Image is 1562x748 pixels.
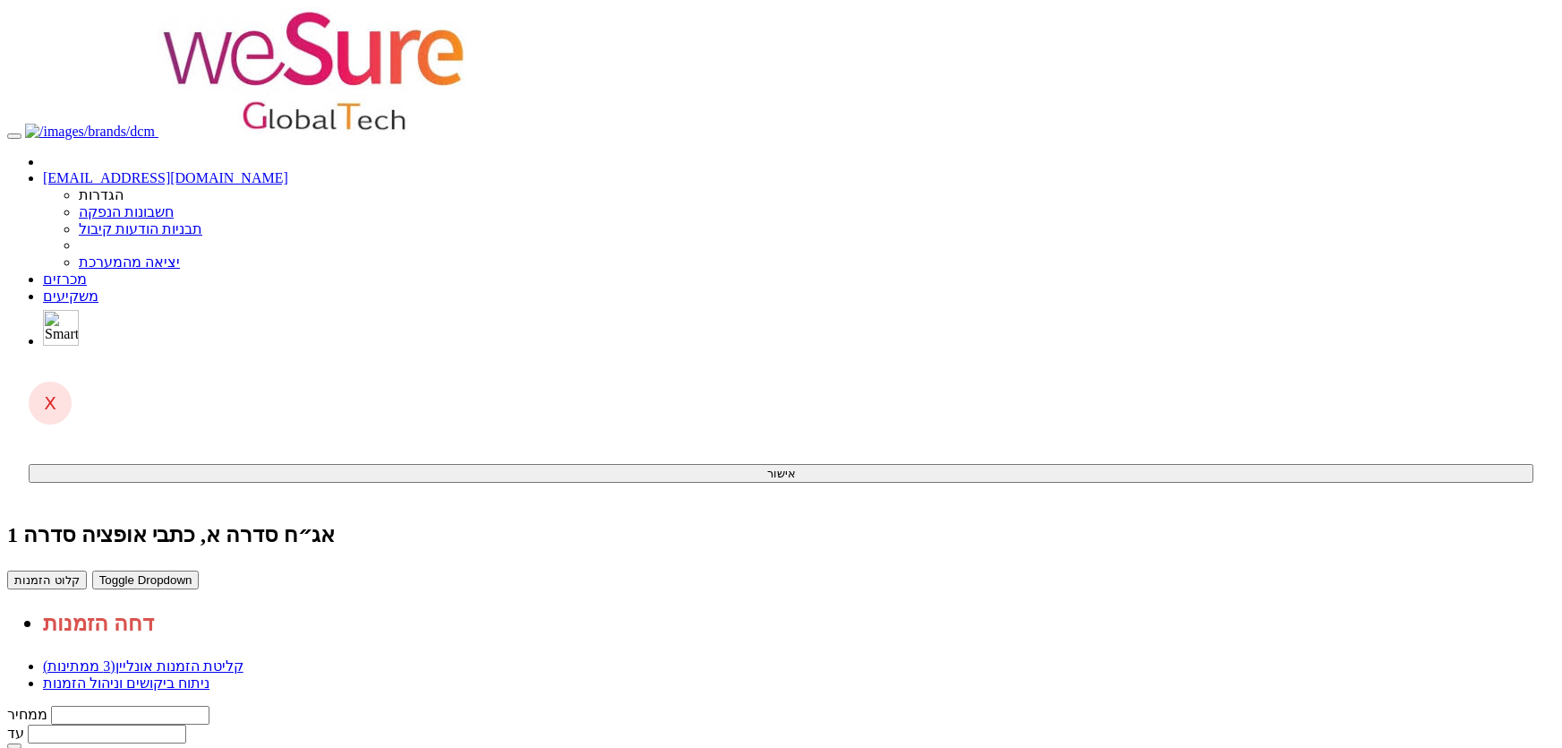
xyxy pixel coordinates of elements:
button: אישור [29,464,1533,483]
span: Toggle Dropdown [99,573,192,587]
img: /images/brands/dcm [25,124,155,140]
label: ממחיר [7,707,47,722]
label: עד [7,726,24,741]
a: דחה הזמנות [43,612,154,635]
img: SmartBull Logo [43,310,79,346]
button: קלוט הזמנות [7,571,87,589]
a: חשבונות הנפקה [79,204,174,219]
button: Toggle Dropdown [92,571,200,589]
a: יציאה מהמערכת [79,254,180,270]
a: מכרזים [43,271,87,287]
span: (3 ממתינות) [43,658,115,674]
div: ווישור גלובלטק בע"מ - אג״ח (סדרה א), כתבי אופציה (סדרה 1) - הנפקה לציבור [7,522,1555,547]
a: ניתוח ביקושים וניהול הזמנות [43,675,209,691]
a: תבניות הודעות קיבול [79,221,202,236]
a: קליטת הזמנות אונליין(3 ממתינות) [43,658,243,674]
span: X [44,392,56,414]
img: Auction Logo [158,7,472,136]
a: [EMAIL_ADDRESS][DOMAIN_NAME] [43,170,288,185]
li: הגדרות [79,186,1555,203]
a: משקיעים [43,288,98,304]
